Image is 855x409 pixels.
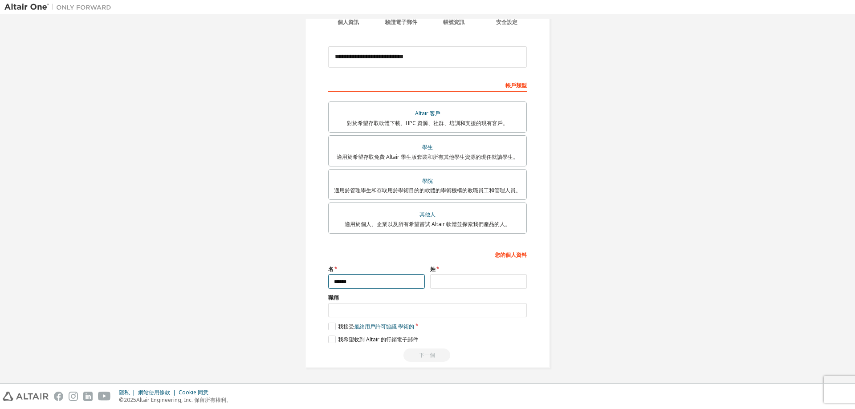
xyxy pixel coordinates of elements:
font: © [119,396,124,404]
img: 牽牛星一號 [4,3,116,12]
font: 帳戶類型 [505,81,527,89]
img: linkedin.svg [83,392,93,401]
font: Altair 客戶 [415,109,440,117]
img: facebook.svg [54,392,63,401]
font: Altair Engineering, Inc. 保留所有權利。 [136,396,232,404]
font: 我接受 [338,323,354,330]
font: 驗證電子郵件 [385,18,417,26]
div: 閱讀並接受 EULA 以繼續 [328,348,527,362]
font: 2025 [124,396,136,404]
font: 安全設定 [496,18,517,26]
font: 職稱 [328,294,339,301]
font: 帳號資訊 [443,18,464,26]
font: 最終用戶許可協議 [354,323,397,330]
font: 學生 [422,143,433,151]
img: youtube.svg [98,392,111,401]
img: instagram.svg [69,392,78,401]
font: 適用於管理學生和存取用於學術目的的軟體的學術機構的教職員工和管理人員。 [334,186,521,194]
font: 名 [328,265,334,273]
font: 我希望收到 Altair 的行銷電子郵件 [338,336,418,343]
font: 您的個人資料 [495,251,527,259]
font: 隱私 [119,389,130,396]
font: 姓 [430,265,436,273]
img: altair_logo.svg [3,392,49,401]
font: 適用於希望存取免費 Altair 學生版套裝和所有其他學生資源的現任就讀學生。 [337,153,518,161]
font: 其他人 [419,211,436,218]
font: 網站使用條款 [138,389,170,396]
font: 對於希望存取軟體下載、HPC 資源、社群、培訓和支援的現有客戶。 [347,119,508,127]
font: 個人資訊 [338,18,359,26]
font: Cookie 同意 [179,389,208,396]
font: 學院 [422,177,433,185]
font: 學術的 [398,323,414,330]
font: 適用於個人、企業以及所有希望嘗試 Altair 軟體並探索我們產品的人。 [345,220,510,228]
